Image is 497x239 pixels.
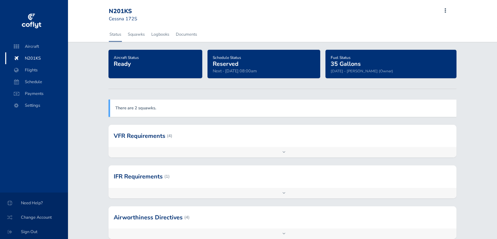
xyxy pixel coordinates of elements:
span: Schedule Status [213,55,241,60]
span: 35 Gallons [331,60,361,68]
a: Squawks [127,27,145,42]
small: [DATE] - [PERSON_NAME] (Owner) [331,68,393,74]
span: Change Account [8,211,60,223]
span: Aircraft Status [114,55,139,60]
a: Logbooks [151,27,170,42]
span: Payments [12,88,61,100]
span: Sign Out [8,226,60,238]
span: Ready [114,60,131,68]
a: There are 2 squawks. [115,105,156,111]
span: Aircraft [12,41,61,52]
span: Settings [12,100,61,111]
small: Cessna 172S [109,15,137,22]
a: Schedule StatusReserved [213,53,241,68]
a: Documents [175,27,198,42]
img: coflyt logo [21,11,42,31]
span: Schedule [12,76,61,88]
span: N201KS [12,52,61,64]
span: Flights [12,64,61,76]
span: Next - [DATE] 08:00am [213,68,257,74]
span: Need Help? [8,197,60,209]
div: N201KS [109,8,156,15]
span: Reserved [213,60,239,68]
a: Status [109,27,122,42]
span: Fuel Status [331,55,351,60]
